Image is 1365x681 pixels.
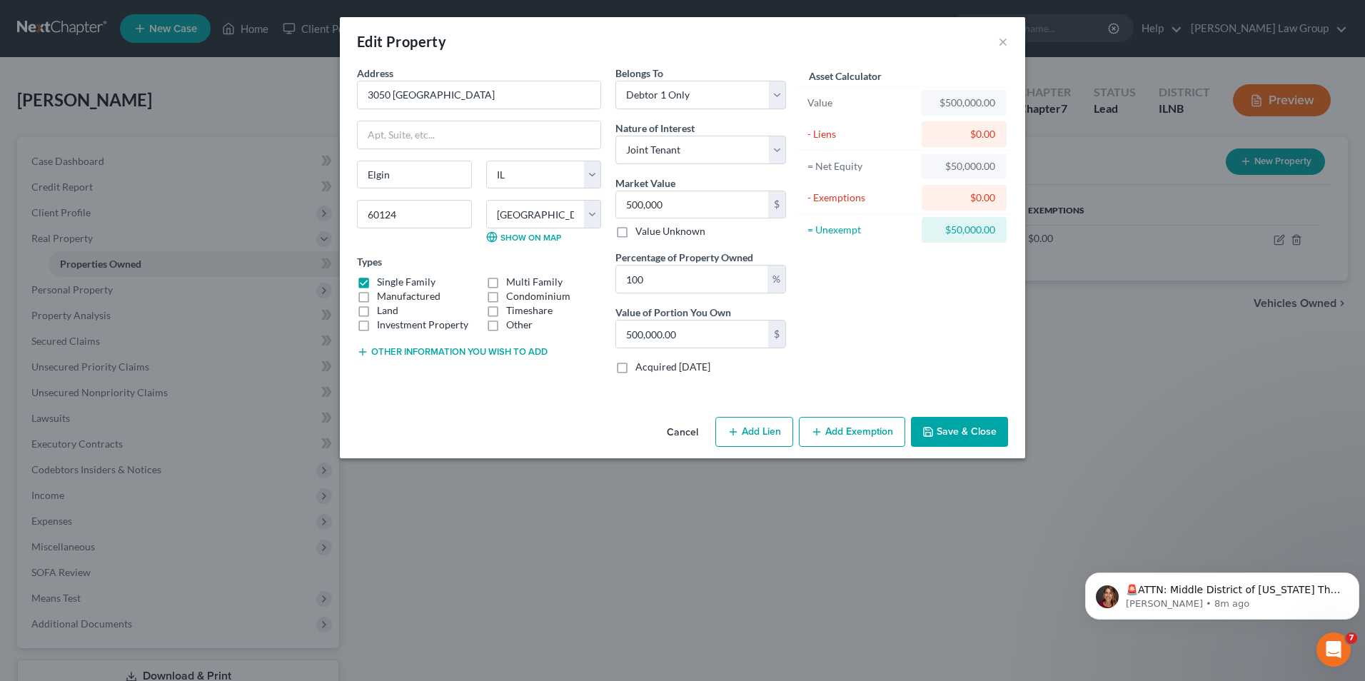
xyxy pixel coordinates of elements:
[933,127,995,141] div: $0.00
[809,69,882,84] label: Asset Calculator
[933,159,995,173] div: $50,000.00
[358,81,600,109] input: Enter address...
[635,360,710,374] label: Acquired [DATE]
[615,250,753,265] label: Percentage of Property Owned
[807,191,915,205] div: - Exemptions
[933,223,995,237] div: $50,000.00
[357,254,382,269] label: Types
[768,191,785,218] div: $
[715,417,793,447] button: Add Lien
[506,275,563,289] label: Multi Family
[377,275,435,289] label: Single Family
[616,191,768,218] input: 0.00
[506,289,570,303] label: Condominium
[1346,632,1357,644] span: 7
[357,346,548,358] button: Other information you wish to add
[655,418,710,447] button: Cancel
[358,121,600,148] input: Apt, Suite, etc...
[933,191,995,205] div: $0.00
[615,121,695,136] label: Nature of Interest
[807,96,915,110] div: Value
[635,224,705,238] label: Value Unknown
[1079,543,1365,642] iframe: Intercom notifications message
[998,33,1008,50] button: ×
[1316,632,1351,667] iframe: Intercom live chat
[807,127,915,141] div: - Liens
[616,266,767,293] input: 0.00
[358,161,471,188] input: Enter city...
[768,321,785,348] div: $
[933,96,995,110] div: $500,000.00
[767,266,785,293] div: %
[377,289,440,303] label: Manufactured
[486,231,561,243] a: Show on Map
[615,67,663,79] span: Belongs To
[377,318,468,332] label: Investment Property
[357,200,472,228] input: Enter zip...
[615,176,675,191] label: Market Value
[377,303,398,318] label: Land
[506,303,553,318] label: Timeshare
[807,159,915,173] div: = Net Equity
[357,31,446,51] div: Edit Property
[911,417,1008,447] button: Save & Close
[357,67,393,79] span: Address
[807,223,915,237] div: = Unexempt
[616,321,768,348] input: 0.00
[506,318,533,332] label: Other
[799,417,905,447] button: Add Exemption
[615,305,731,320] label: Value of Portion You Own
